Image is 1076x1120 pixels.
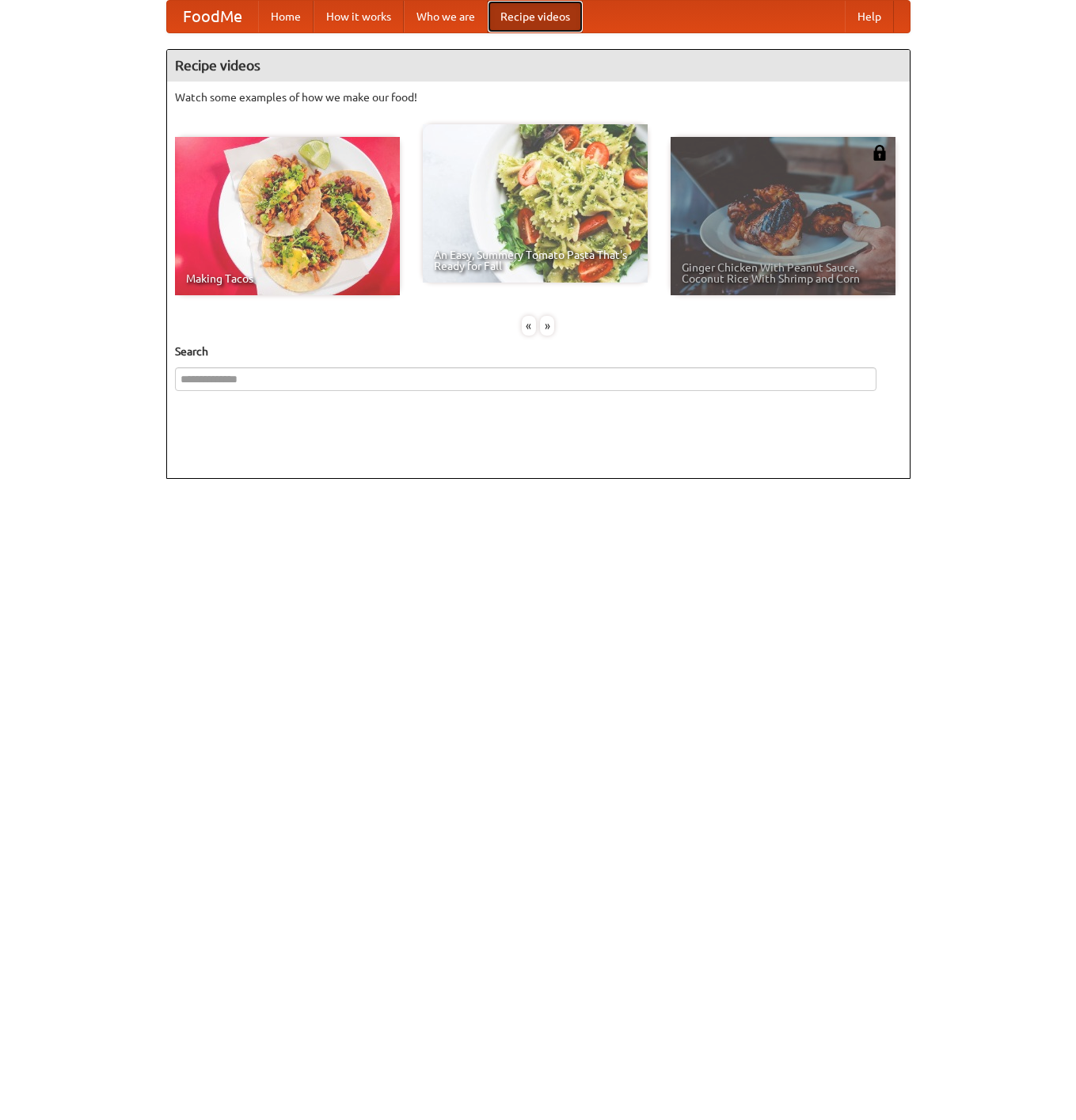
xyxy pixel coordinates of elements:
div: » [540,316,554,336]
span: An Easy, Summery Tomato Pasta That's Ready for Fall [434,249,637,271]
a: Who we are [404,1,488,32]
a: Home [258,1,314,32]
p: Watch some examples of how we make our food! [175,89,902,105]
h4: Recipe videos [167,50,910,82]
a: Recipe videos [488,1,583,32]
a: An Easy, Summery Tomato Pasta That's Ready for Fall [423,124,648,283]
a: FoodMe [167,1,258,32]
a: Help [845,1,894,32]
img: 483408.png [872,145,888,161]
div: « [522,316,536,336]
a: How it works [314,1,404,32]
h5: Search [175,344,902,359]
span: Making Tacos [186,273,389,284]
a: Making Tacos [175,137,400,295]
